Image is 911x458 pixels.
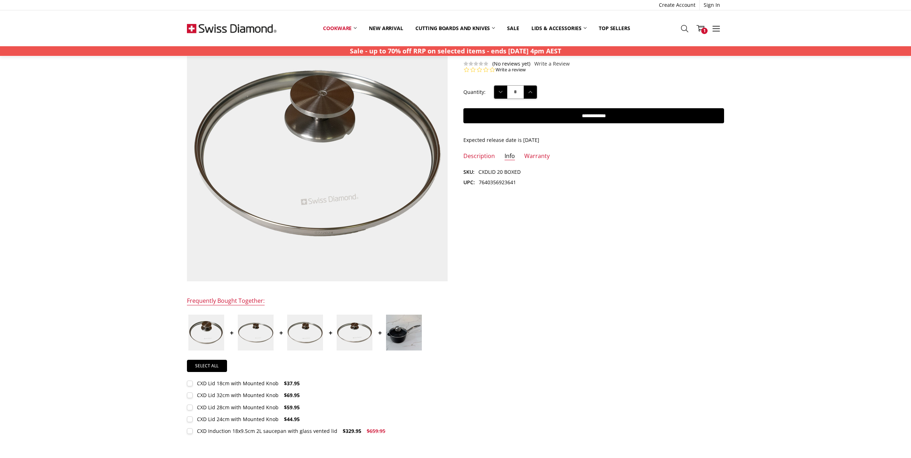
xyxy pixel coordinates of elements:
[386,315,422,350] img: CXD Induction 18x9.5cm 2L saucepan with glass vented lid
[284,416,300,423] span: $44.95
[496,67,526,73] a: Write a review
[188,315,224,350] img: CXD Lid 18cm with Mounted Knob
[463,168,474,176] dt: SKU:
[367,428,385,434] span: $659.95
[197,392,279,399] div: CXD Lid 32cm with Mounted Knob
[197,380,279,387] div: CXD Lid 18cm with Mounted Knob
[524,152,550,161] a: Warranty
[187,360,227,372] a: Select all
[317,20,363,36] a: Cookware
[492,61,530,67] span: (No reviews yet)
[197,428,337,434] div: CXD Induction 18x9.5cm 2L saucepan with glass vented lid
[187,10,276,46] img: Free Shipping On Every Order
[478,168,521,176] dd: CXDLID 20 BOXED
[284,392,300,399] span: $69.95
[409,20,501,36] a: Cutting boards and knives
[284,404,300,411] span: $59.95
[534,61,570,67] a: Write a Review
[693,19,708,37] a: 1
[287,315,323,350] img: CXD Lid 28cm with Mounted Knob
[501,20,525,36] a: Sale
[463,88,486,96] label: Quantity:
[197,416,279,423] div: CXD Lid 24cm with Mounted Knob
[525,20,593,36] a: Lids & Accessories
[238,315,274,350] img: CXD Lid 32cm with Mounted Knob
[593,20,636,36] a: Top Sellers
[343,428,361,434] span: $329.95
[197,404,279,411] div: CXD Lid 28cm with Mounted Knob
[284,380,300,387] span: $37.95
[337,315,372,350] img: CXD Lid 24cm with Mounted Knob
[363,20,409,36] a: New arrival
[463,136,724,144] p: Expected release date is [DATE]
[350,47,561,55] strong: Sale - up to 70% off RRP on selected items - ends [DATE] 4pm AEST
[187,297,265,305] div: Frequently Bought Together:
[463,178,475,186] dt: UPC:
[479,178,516,186] dd: 7640356923641
[701,28,708,34] span: 1
[505,152,515,161] a: Info
[463,152,495,161] a: Description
